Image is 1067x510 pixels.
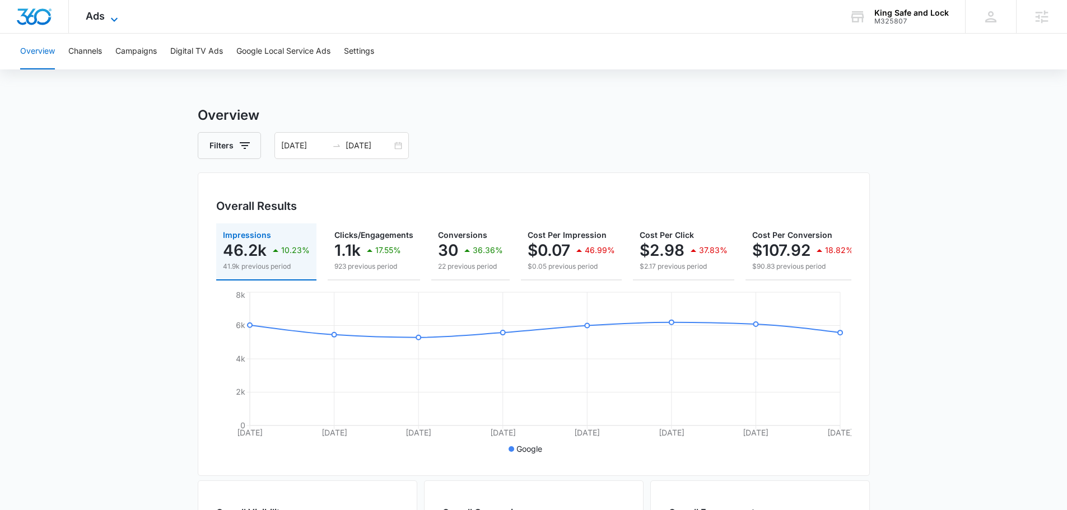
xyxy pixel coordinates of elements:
p: 17.55% [375,246,401,254]
span: Clicks/Engagements [334,230,413,240]
p: 18.82% [825,246,854,254]
p: $90.83 previous period [752,261,854,272]
tspan: [DATE] [237,428,263,437]
tspan: 0 [240,420,245,430]
tspan: [DATE] [490,428,515,437]
span: Cost Per Impression [528,230,607,240]
span: Conversions [438,230,487,240]
tspan: [DATE] [321,428,347,437]
tspan: [DATE] [406,428,431,437]
p: 10.23% [281,246,310,254]
p: 46.99% [585,246,615,254]
input: Start date [281,139,328,152]
p: 37.83% [699,246,728,254]
span: to [332,141,341,150]
p: $0.05 previous period [528,261,615,272]
span: Cost Per Click [640,230,694,240]
tspan: 6k [236,320,245,330]
p: $2.98 [640,241,684,259]
button: Campaigns [115,34,157,69]
p: 36.36% [473,246,503,254]
h3: Overview [198,105,870,125]
tspan: 4k [236,354,245,363]
tspan: [DATE] [827,428,853,437]
p: 22 previous period [438,261,503,272]
span: Cost Per Conversion [752,230,832,240]
input: End date [346,139,392,152]
button: Overview [20,34,55,69]
p: 46.2k [223,241,267,259]
p: 30 [438,241,458,259]
tspan: [DATE] [574,428,600,437]
tspan: [DATE] [743,428,768,437]
p: Google [516,443,542,455]
tspan: 2k [236,387,245,396]
tspan: [DATE] [658,428,684,437]
p: 1.1k [334,241,361,259]
p: $107.92 [752,241,810,259]
div: account id [874,17,949,25]
p: 923 previous period [334,261,413,272]
p: 41.9k previous period [223,261,310,272]
button: Settings [344,34,374,69]
span: swap-right [332,141,341,150]
button: Filters [198,132,261,159]
p: $0.07 [528,241,570,259]
span: Ads [86,10,105,22]
button: Digital TV Ads [170,34,223,69]
p: $2.17 previous period [640,261,728,272]
div: account name [874,8,949,17]
h3: Overall Results [216,198,297,214]
span: Impressions [223,230,271,240]
button: Google Local Service Ads [236,34,330,69]
tspan: 8k [236,290,245,300]
button: Channels [68,34,102,69]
